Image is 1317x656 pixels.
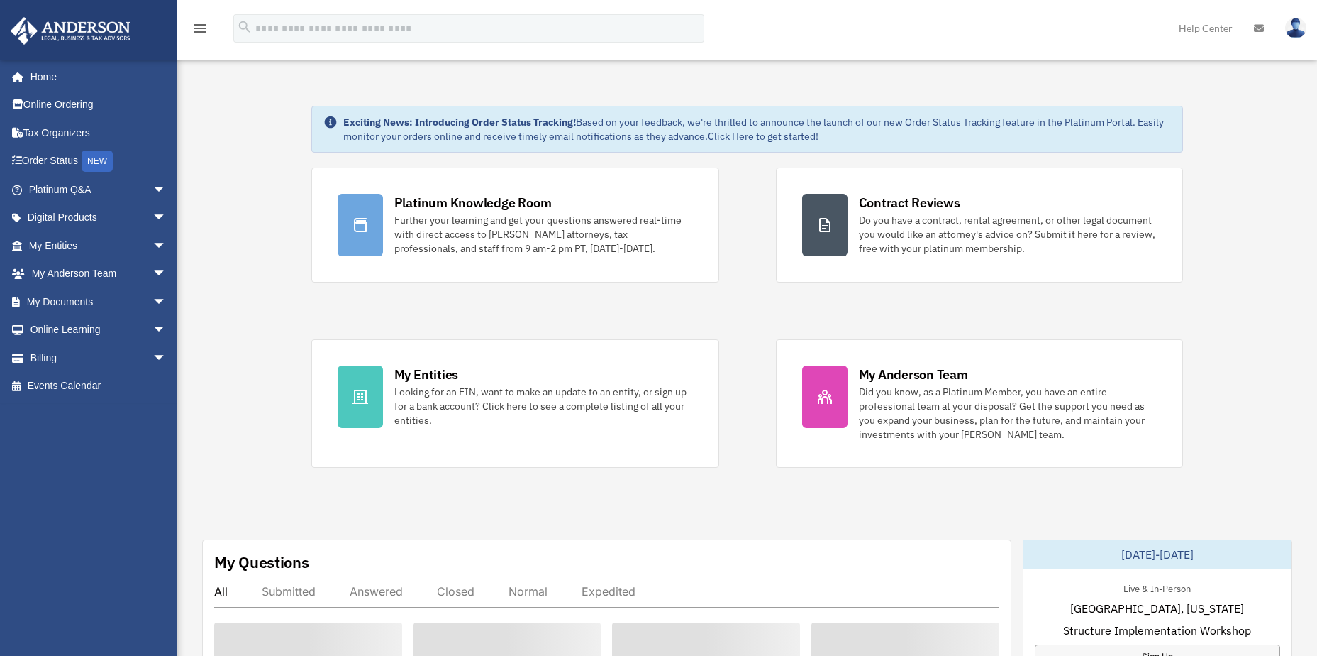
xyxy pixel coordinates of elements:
div: Live & In-Person [1112,580,1202,595]
strong: Exciting News: Introducing Order Status Tracking! [343,116,576,129]
a: Contract Reviews Do you have a contract, rental agreement, or other legal document you would like... [776,168,1184,283]
span: arrow_drop_down [152,260,181,289]
a: My Entities Looking for an EIN, want to make an update to an entity, or sign up for a bank accoun... [311,339,719,468]
a: Events Calendar [10,372,188,400]
img: User Pic [1285,18,1306,38]
a: Billingarrow_drop_down [10,344,188,372]
a: Tax Organizers [10,119,188,147]
div: My Questions [214,552,309,573]
span: arrow_drop_down [152,288,181,317]
a: My Anderson Team Did you know, as a Platinum Member, you have an entire professional team at your... [776,339,1184,468]
a: Platinum Knowledge Room Further your learning and get your questions answered real-time with dire... [311,168,719,283]
a: My Anderson Teamarrow_drop_down [10,260,188,288]
a: Home [10,62,181,91]
span: [GEOGRAPHIC_DATA], [US_STATE] [1070,600,1244,617]
a: Click Here to get started! [708,130,818,143]
div: My Entities [394,366,458,383]
div: Contract Reviews [859,194,960,212]
div: Further your learning and get your questions answered real-time with direct access to [PERSON_NAM... [394,213,693,256]
span: arrow_drop_down [152,344,181,373]
span: arrow_drop_down [152,231,181,261]
a: My Entitiesarrow_drop_down [10,231,188,260]
i: search [237,19,252,35]
div: Looking for an EIN, want to make an update to an entity, or sign up for a bank account? Click her... [394,385,693,427]
div: My Anderson Team [859,366,968,383]
div: Closed [437,584,474,598]
a: menu [191,25,209,37]
div: Platinum Knowledge Room [394,194,552,212]
img: Anderson Advisors Platinum Portal [6,17,135,45]
a: Online Ordering [10,91,188,119]
div: Normal [509,584,548,598]
div: Answered [350,584,403,598]
div: Did you know, as a Platinum Member, you have an entire professional team at your disposal? Get th... [859,385,1157,442]
div: [DATE]-[DATE] [1023,540,1291,569]
span: arrow_drop_down [152,204,181,233]
div: Expedited [582,584,635,598]
span: arrow_drop_down [152,175,181,204]
a: Order StatusNEW [10,147,188,176]
div: Based on your feedback, we're thrilled to announce the launch of our new Order Status Tracking fe... [343,115,1172,143]
div: All [214,584,228,598]
span: Structure Implementation Workshop [1063,622,1251,639]
div: NEW [82,151,113,172]
a: Digital Productsarrow_drop_down [10,204,188,232]
i: menu [191,20,209,37]
a: My Documentsarrow_drop_down [10,288,188,316]
a: Online Learningarrow_drop_down [10,316,188,344]
div: Submitted [262,584,316,598]
a: Platinum Q&Aarrow_drop_down [10,175,188,204]
div: Do you have a contract, rental agreement, or other legal document you would like an attorney's ad... [859,213,1157,256]
span: arrow_drop_down [152,316,181,345]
